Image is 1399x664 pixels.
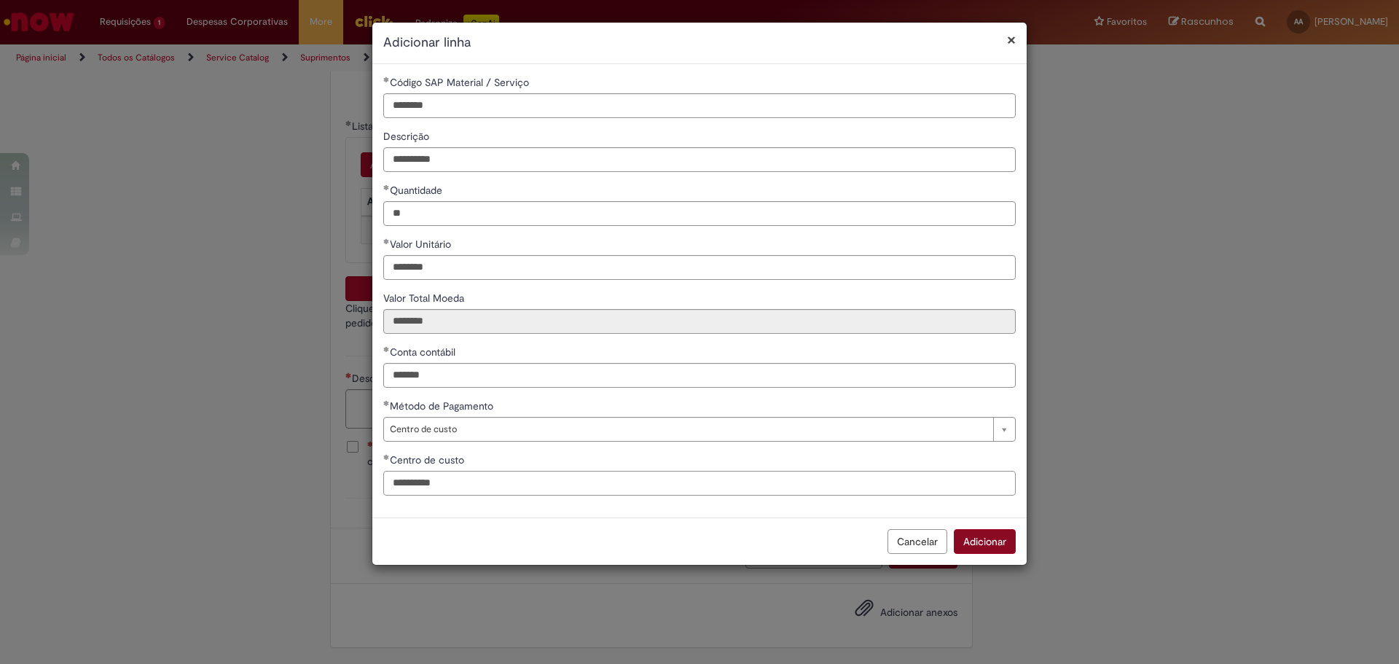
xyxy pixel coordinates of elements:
span: Código SAP Material / Serviço [390,76,532,89]
h2: Adicionar linha [383,34,1016,52]
input: Valor Unitário [383,255,1016,280]
span: Valor Unitário [390,238,454,251]
input: Quantidade [383,201,1016,226]
span: Obrigatório Preenchido [383,184,390,190]
button: Fechar modal [1007,32,1016,47]
span: Centro de custo [390,453,467,466]
input: Descrição [383,147,1016,172]
span: Centro de custo [390,418,986,441]
span: Descrição [383,130,432,143]
button: Cancelar [887,529,947,554]
span: Conta contábil [390,345,458,359]
input: Valor Total Moeda [383,309,1016,334]
span: Obrigatório Preenchido [383,77,390,82]
input: Conta contábil [383,363,1016,388]
button: Adicionar [954,529,1016,554]
input: Código SAP Material / Serviço [383,93,1016,118]
span: Quantidade [390,184,445,197]
span: Obrigatório Preenchido [383,346,390,352]
span: Método de Pagamento [390,399,496,413]
input: Centro de custo [383,471,1016,496]
span: Somente leitura - Valor Total Moeda [383,292,467,305]
span: Obrigatório Preenchido [383,238,390,244]
span: Obrigatório Preenchido [383,400,390,406]
span: Obrigatório Preenchido [383,454,390,460]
